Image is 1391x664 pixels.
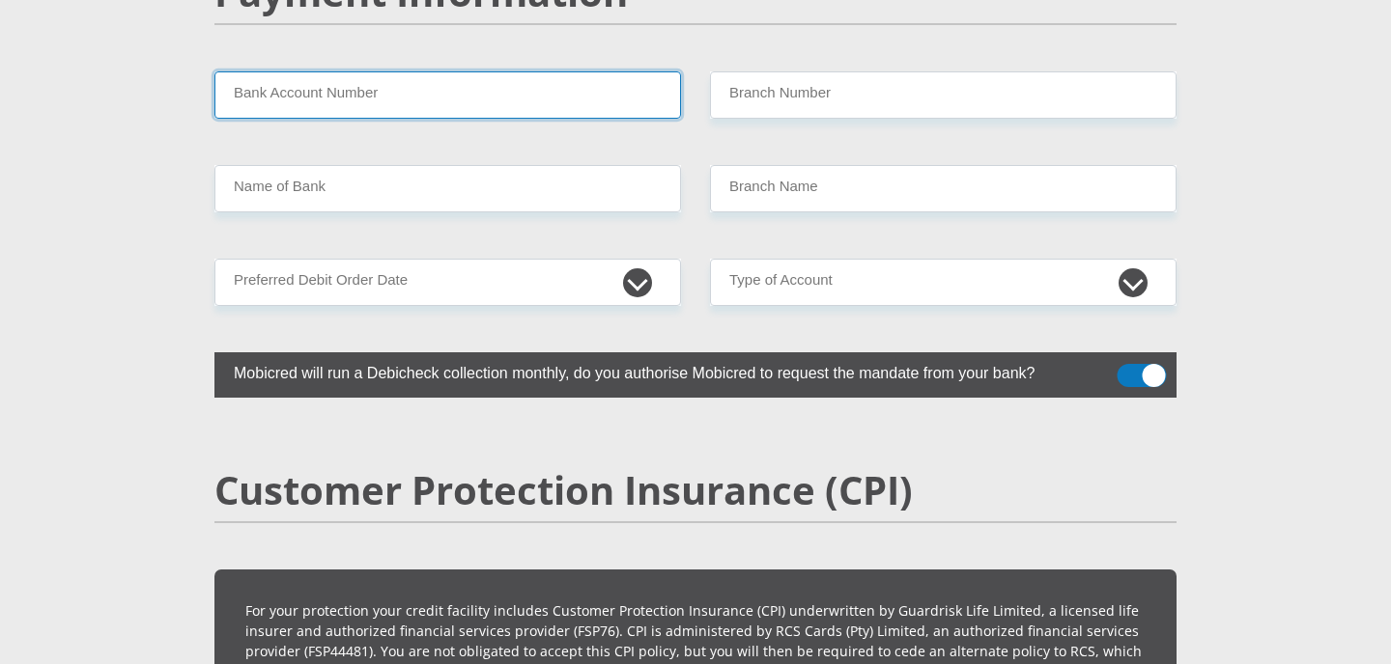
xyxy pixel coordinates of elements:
input: Branch Name [710,165,1177,212]
input: Branch Number [710,71,1177,119]
h2: Customer Protection Insurance (CPI) [214,467,1177,513]
input: Name of Bank [214,165,681,212]
input: Bank Account Number [214,71,681,119]
label: Mobicred will run a Debicheck collection monthly, do you authorise Mobicred to request the mandat... [214,352,1080,390]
